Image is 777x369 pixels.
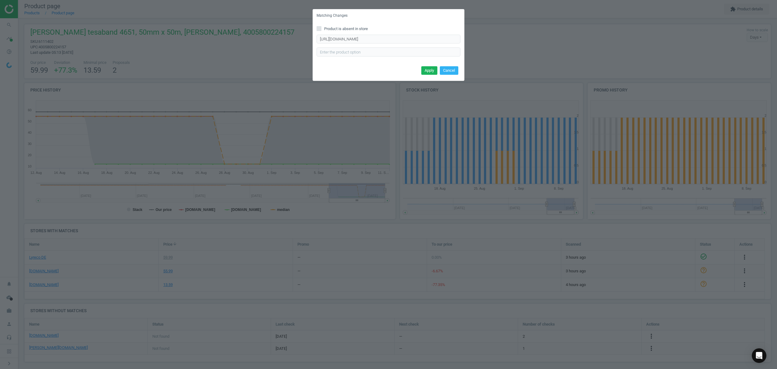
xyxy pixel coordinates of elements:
button: Apply [421,66,437,75]
div: Open Intercom Messenger [752,348,766,363]
button: Cancel [440,66,458,75]
input: Enter the product option [317,47,460,57]
input: Enter correct product URL [317,35,460,44]
span: Product is absent in store [323,26,369,32]
h5: Matching Changes [317,13,348,18]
